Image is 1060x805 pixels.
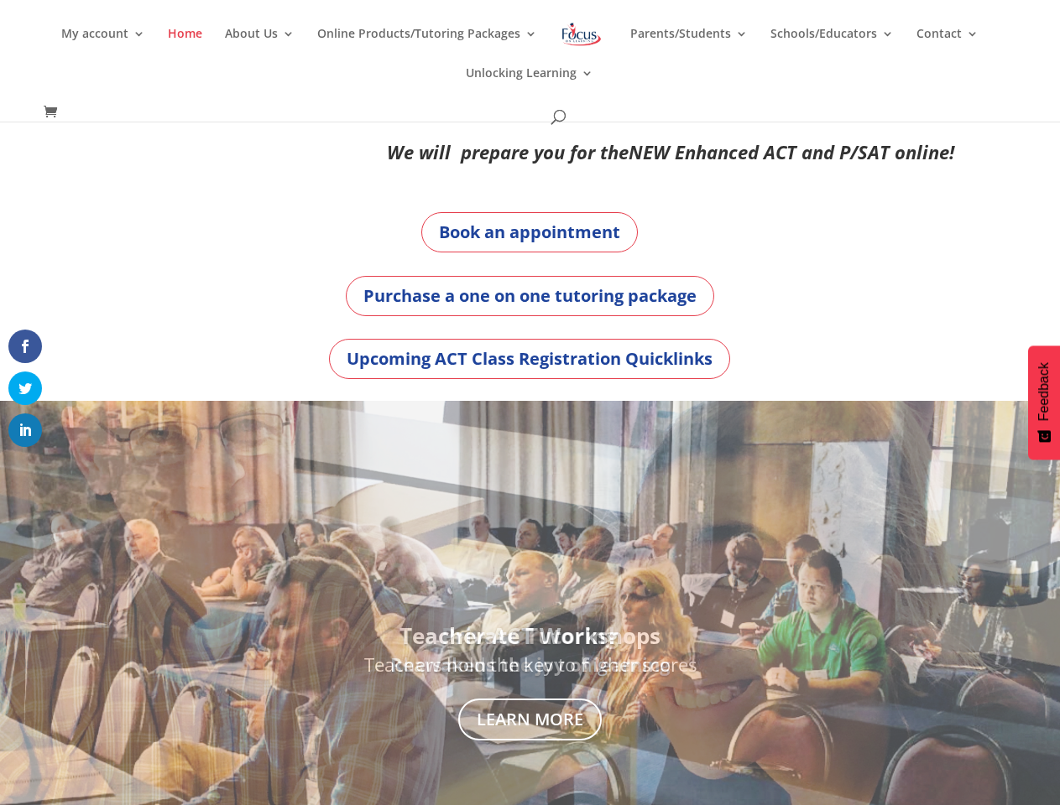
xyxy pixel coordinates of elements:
img: Focus on Learning [560,19,603,49]
a: About Us [225,28,295,67]
a: Home [168,28,202,67]
a: Online Products/Tutoring Packages [317,28,537,67]
button: Feedback - Show survey [1028,345,1060,460]
a: Schools/Educators [770,28,894,67]
a: Upcoming ACT Class Registration Quicklinks [329,339,730,379]
em: NEW Enhanced ACT and P/SAT online! [629,139,954,164]
a: Learn More [458,699,602,740]
a: My account [61,28,145,67]
h3: Teachers hold the key to higher scores [138,655,922,682]
a: Contact [916,28,979,67]
span: Feedback [1037,362,1052,421]
a: Parents/Students [630,28,748,67]
em: We will prepare you for the [387,139,629,164]
a: Purchase a one on one tutoring package [346,276,714,316]
a: Book an appointment [421,212,638,252]
strong: Teacher ACT Workshops [399,621,661,651]
a: Unlocking Learning [466,67,593,106]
